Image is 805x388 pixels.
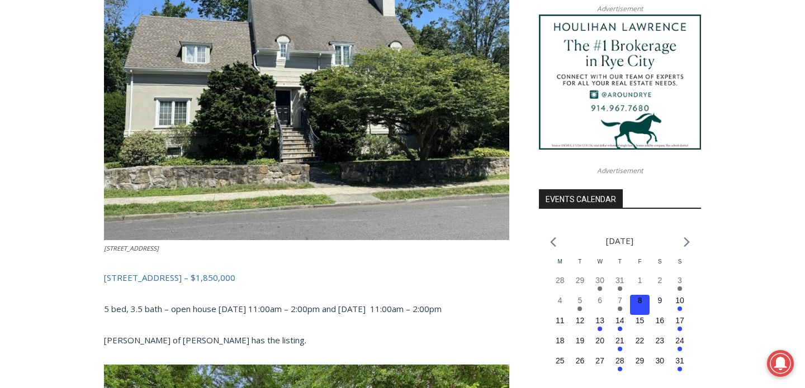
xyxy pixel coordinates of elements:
em: Has events [618,327,622,331]
button: 5 Has events [570,295,590,315]
span: Intern @ [DOMAIN_NAME] [292,111,518,136]
button: 4 [550,295,570,315]
span: M [558,258,562,265]
button: 14 Has events [610,315,630,335]
time: 17 [675,316,684,325]
button: 26 [570,355,590,375]
span: T [578,258,581,265]
time: 21 [615,336,624,345]
time: 12 [576,316,585,325]
button: 28 [550,275,570,295]
span: S [658,258,662,265]
em: Has events [618,286,622,291]
button: 31 Has events [670,355,690,375]
div: Thursday [610,257,630,275]
button: 27 [590,355,610,375]
button: 24 Has events [670,335,690,355]
time: 31 [615,276,624,285]
button: 3 Has events [670,275,690,295]
button: 17 Has events [670,315,690,335]
button: 13 Has events [590,315,610,335]
time: 9 [657,296,662,305]
time: 19 [576,336,585,345]
a: [STREET_ADDRESS] – $1,850,000 [104,272,235,283]
button: 10 Has events [670,295,690,315]
button: 11 [550,315,570,335]
span: S [678,258,682,265]
time: 1 [638,276,642,285]
span: Open Tues. - Sun. [PHONE_NUMBER] [3,115,110,157]
button: 15 [630,315,650,335]
img: Houlihan Lawrence The #1 Brokerage in Rye City [539,15,701,150]
em: Has events [678,347,682,351]
div: Serving [GEOGRAPHIC_DATA] Since [DATE] [73,20,276,31]
time: 18 [556,336,565,345]
figcaption: [STREET_ADDRESS] [104,243,509,253]
button: 16 [650,315,670,335]
time: 2 [657,276,662,285]
em: Has events [678,286,682,291]
em: Has events [577,306,582,311]
div: "The first chef I interviewed talked about coming to [GEOGRAPHIC_DATA] from [GEOGRAPHIC_DATA] in ... [282,1,528,108]
button: 2 [650,275,670,295]
h4: Book [PERSON_NAME]'s Good Humor for Your Event [340,12,389,43]
button: 9 [650,295,670,315]
button: 25 [550,355,570,375]
button: 21 Has events [610,335,630,355]
time: 3 [678,276,682,285]
button: 29 [570,275,590,295]
div: Wednesday [590,257,610,275]
time: 6 [598,296,602,305]
li: [DATE] [606,233,633,248]
a: Book [PERSON_NAME]'s Good Humor for Your Event [332,3,404,51]
time: 14 [615,316,624,325]
time: 7 [618,296,622,305]
time: 5 [578,296,583,305]
em: Has events [598,327,602,331]
time: 28 [556,276,565,285]
button: 29 [630,355,650,375]
time: 30 [656,356,665,365]
time: 25 [556,356,565,365]
span: Advertisement [586,3,654,14]
div: Saturday [650,257,670,275]
h2: Events Calendar [539,189,623,208]
button: 28 Has events [610,355,630,375]
div: Sunday [670,257,690,275]
span: Advertisement [586,165,654,176]
time: 24 [675,336,684,345]
time: 28 [615,356,624,365]
div: Friday [630,257,650,275]
div: "clearly one of the favorites in the [GEOGRAPHIC_DATA] neighborhood" [115,70,159,133]
time: 23 [656,336,665,345]
button: 31 Has events [610,275,630,295]
time: 22 [636,336,645,345]
span: T [618,258,622,265]
span: F [638,258,642,265]
button: 30 Has events [590,275,610,295]
div: Monday [550,257,570,275]
span: [PERSON_NAME] of [PERSON_NAME] has the listing. [104,334,306,346]
img: s_800_809a2aa2-bb6e-4add-8b5e-749ad0704c34.jpeg [271,1,338,51]
span: W [597,258,602,265]
em: Has events [598,286,602,291]
button: 19 [570,335,590,355]
time: 4 [558,296,562,305]
em: Has events [618,367,622,371]
em: Has events [678,306,682,311]
time: 13 [595,316,604,325]
button: 7 Has events [610,295,630,315]
time: 29 [636,356,645,365]
time: 26 [576,356,585,365]
button: 23 [650,335,670,355]
button: 6 [590,295,610,315]
time: 30 [595,276,604,285]
time: 27 [595,356,604,365]
em: Has events [618,306,622,311]
span: 5 bed, 3.5 bath – open house [DATE] 11:00am – 2:00pm and [DATE] 11:00am – 2:00pm [104,303,442,314]
time: 20 [595,336,604,345]
time: 29 [576,276,585,285]
em: Has events [678,327,682,331]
